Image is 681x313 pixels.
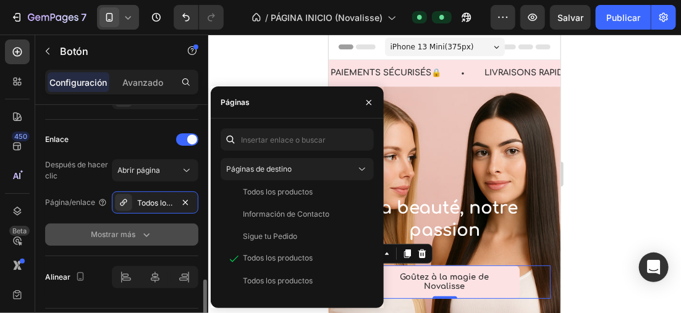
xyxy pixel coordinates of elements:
button: 7 [5,5,92,30]
iframe: Design area [329,35,560,313]
div: Abra Intercom Messenger [639,252,669,282]
input: Insertar enlace o buscar [221,128,374,151]
font: Páginas [221,97,250,108]
h2: Ta beauté, notre passion [10,161,222,209]
font: Página/enlace [45,197,95,208]
span: / [265,11,268,24]
span: Goûtez à la magie de Novalisse [72,238,161,256]
p: Button [60,44,165,59]
p: 7 [81,10,87,25]
span: Páginas de destino [226,164,292,173]
p: Configuración [50,76,108,89]
font: Todos los productos [243,276,313,285]
div: Todos los productos [137,198,173,209]
span: Salvar [557,12,583,23]
font: Alinear [45,272,70,283]
button: Salvar [550,5,591,30]
font: Sigue tu Pedido [243,232,297,241]
font: Después de hacer clic [45,159,109,182]
div: 450 [12,131,30,141]
font: Mostrar más [91,229,135,240]
a: Goûtez à la magie de Novalisse [41,231,191,264]
button: Abrir página [112,159,198,182]
button: Publicar [596,5,651,30]
font: Todos los productos [243,253,313,262]
button: Páginas de destino [221,158,374,180]
div: Deshacer/Rehacer [174,5,224,30]
span: PÁGINA INICIO (Novalisse) [271,11,383,24]
font: Información de Contacto [243,209,329,219]
p: LIVRAISONS RAPIDES🚚 [156,31,255,46]
span: Abrir página [117,165,160,175]
div: Button [25,214,53,225]
font: Enlace [45,134,69,145]
font: Publicar [606,11,640,24]
div: Beta [9,226,30,236]
button: Mostrar más [45,223,198,246]
p: Avanzado [122,76,163,89]
font: Todos los productos [243,187,313,196]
